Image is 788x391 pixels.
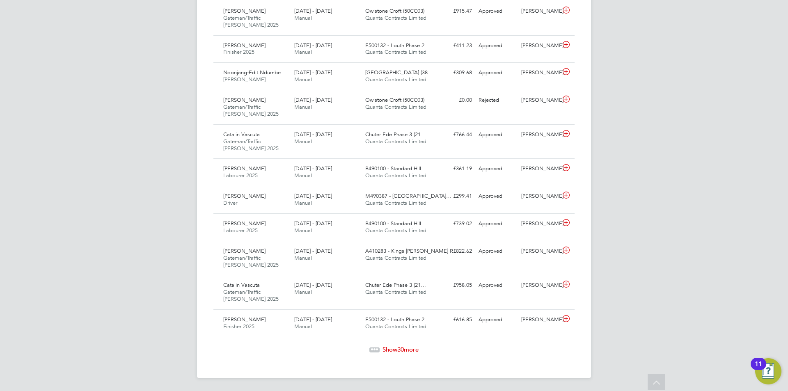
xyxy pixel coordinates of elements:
div: [PERSON_NAME] [518,217,561,231]
span: [DATE] - [DATE] [294,42,332,49]
span: Quanta Contracts Limited [365,48,426,55]
div: £616.85 [433,313,475,327]
span: [PERSON_NAME] [223,76,266,83]
span: Quanta Contracts Limited [365,323,426,330]
div: £299.41 [433,190,475,203]
span: Manual [294,14,312,21]
span: [DATE] - [DATE] [294,69,332,76]
div: Approved [475,279,518,292]
span: Manual [294,103,312,110]
span: [DATE] - [DATE] [294,131,332,138]
span: Quanta Contracts Limited [365,227,426,234]
div: Approved [475,313,518,327]
div: [PERSON_NAME] [518,162,561,176]
span: Manual [294,323,312,330]
span: [PERSON_NAME] [223,42,266,49]
span: E500132 - Louth Phase 2 [365,316,424,323]
div: [PERSON_NAME] [518,39,561,53]
div: £958.05 [433,279,475,292]
span: Quanta Contracts Limited [365,103,426,110]
span: Quanta Contracts Limited [365,254,426,261]
span: B490100 - Standard Hill [365,165,421,172]
span: [DATE] - [DATE] [294,165,332,172]
span: Gateman/Traffic [PERSON_NAME] 2025 [223,254,279,268]
span: Manual [294,288,312,295]
span: [GEOGRAPHIC_DATA] (38… [365,69,433,76]
div: [PERSON_NAME] [518,190,561,203]
span: [PERSON_NAME] [223,247,266,254]
div: Approved [475,217,518,231]
span: Finisher 2025 [223,48,254,55]
div: Approved [475,245,518,258]
div: [PERSON_NAME] [518,5,561,18]
span: Chuter Ede Phase 3 (21… [365,281,426,288]
div: £739.02 [433,217,475,231]
div: [PERSON_NAME] [518,313,561,327]
span: A410283 - Kings [PERSON_NAME] R… [365,247,458,254]
span: B490100 - Standard Hill [365,220,421,227]
span: [DATE] - [DATE] [294,220,332,227]
div: £361.19 [433,162,475,176]
div: 11 [755,364,762,375]
span: Owlstone Croft (50CC03) [365,7,424,14]
span: [DATE] - [DATE] [294,7,332,14]
span: Manual [294,199,312,206]
span: [PERSON_NAME] [223,165,266,172]
span: [PERSON_NAME] [223,192,266,199]
span: [PERSON_NAME] [223,316,266,323]
span: [DATE] - [DATE] [294,192,332,199]
div: £822.62 [433,245,475,258]
div: £0.00 [433,94,475,107]
span: Labourer 2025 [223,172,258,179]
div: Approved [475,128,518,142]
div: £766.44 [433,128,475,142]
div: [PERSON_NAME] [518,279,561,292]
div: £309.68 [433,66,475,80]
span: Ndonjang-Edit Ndumbe [223,69,281,76]
div: Approved [475,190,518,203]
span: [PERSON_NAME] [223,96,266,103]
span: Manual [294,227,312,234]
span: Quanta Contracts Limited [365,288,426,295]
span: Finisher 2025 [223,323,254,330]
span: Manual [294,172,312,179]
div: Approved [475,162,518,176]
span: Gateman/Traffic [PERSON_NAME] 2025 [223,14,279,28]
span: Manual [294,138,312,145]
span: Quanta Contracts Limited [365,138,426,145]
span: Quanta Contracts Limited [365,172,426,179]
span: Manual [294,76,312,83]
div: Approved [475,39,518,53]
span: Quanta Contracts Limited [365,199,426,206]
span: 30 [397,345,404,353]
div: [PERSON_NAME] [518,66,561,80]
span: Gateman/Traffic [PERSON_NAME] 2025 [223,103,279,117]
span: Quanta Contracts Limited [365,14,426,21]
div: [PERSON_NAME] [518,94,561,107]
div: £411.23 [433,39,475,53]
div: [PERSON_NAME] [518,128,561,142]
span: E500132 - Louth Phase 2 [365,42,424,49]
span: [DATE] - [DATE] [294,281,332,288]
span: Chuter Ede Phase 3 (21… [365,131,426,138]
span: Catalin Vascuta [223,281,260,288]
span: Manual [294,254,312,261]
span: Driver [223,199,237,206]
span: Labourer 2025 [223,227,258,234]
div: [PERSON_NAME] [518,245,561,258]
span: Show more [383,345,419,353]
span: Manual [294,48,312,55]
div: Approved [475,5,518,18]
span: Owlstone Croft (50CC03) [365,96,424,103]
span: Gateman/Traffic [PERSON_NAME] 2025 [223,288,279,302]
div: Approved [475,66,518,80]
span: M490387 - [GEOGRAPHIC_DATA]… [365,192,451,199]
span: [DATE] - [DATE] [294,316,332,323]
span: Catalin Vascuta [223,131,260,138]
div: £915.47 [433,5,475,18]
div: Rejected [475,94,518,107]
span: [DATE] - [DATE] [294,247,332,254]
span: [PERSON_NAME] [223,220,266,227]
span: [PERSON_NAME] [223,7,266,14]
span: [DATE] - [DATE] [294,96,332,103]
